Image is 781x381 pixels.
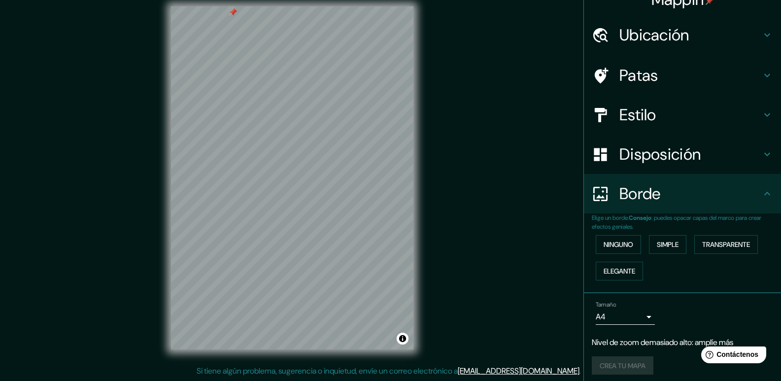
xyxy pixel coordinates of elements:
[584,135,781,174] div: Disposición
[397,333,408,345] button: Activar o desactivar atribución
[619,183,661,204] font: Borde
[604,267,635,276] font: Elegante
[619,65,658,86] font: Patas
[581,365,582,376] font: .
[579,366,581,376] font: .
[694,235,758,254] button: Transparente
[582,365,584,376] font: .
[596,235,641,254] button: Ninguno
[592,337,733,347] font: Nivel de zoom demasiado alto: amplíe más
[619,25,689,45] font: Ubicación
[596,312,606,322] font: A4
[629,214,651,222] font: Consejo
[584,15,781,55] div: Ubicación
[171,6,413,349] canvas: Mapa
[649,235,686,254] button: Simple
[458,366,579,376] a: [EMAIL_ADDRESS][DOMAIN_NAME]
[604,240,633,249] font: Ninguno
[702,240,750,249] font: Transparente
[657,240,679,249] font: Simple
[197,366,458,376] font: Si tiene algún problema, sugerencia o inquietud, envíe un correo electrónico a
[619,144,701,165] font: Disposición
[592,214,629,222] font: Elige un borde.
[596,262,643,280] button: Elegante
[596,301,616,309] font: Tamaño
[592,214,761,231] font: : puedes opacar capas del marco para crear efectos geniales.
[584,56,781,95] div: Patas
[619,104,656,125] font: Estilo
[693,343,770,370] iframe: Lanzador de widgets de ayuda
[596,309,655,325] div: A4
[584,95,781,135] div: Estilo
[584,174,781,213] div: Borde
